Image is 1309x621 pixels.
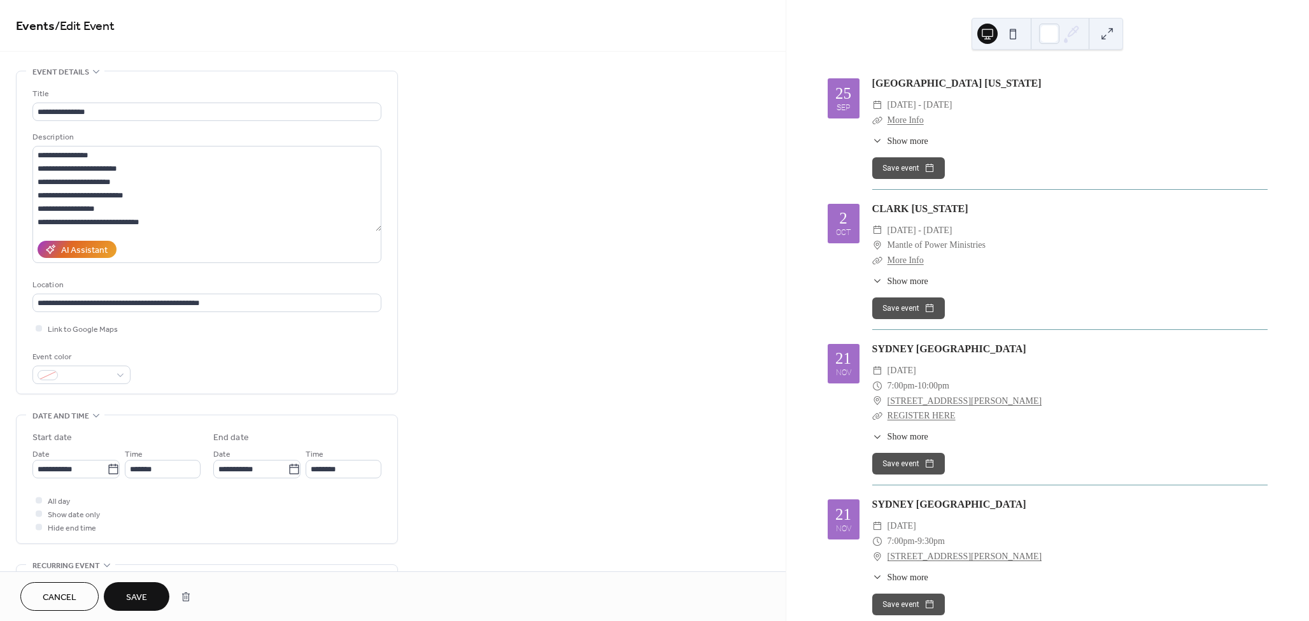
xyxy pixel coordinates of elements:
span: 7:00pm [888,534,915,549]
span: Show more [888,430,928,443]
button: Save event [872,297,945,319]
span: Show date only [48,508,100,522]
span: [DATE] - [DATE] [888,223,952,238]
span: Show more [888,275,928,288]
span: All day [48,495,70,508]
span: Date [32,448,50,461]
div: SYDNEY [GEOGRAPHIC_DATA] [872,497,1268,512]
div: Event color [32,350,128,364]
div: ​ [872,275,882,288]
button: Save event [872,453,945,475]
button: AI Assistant [38,241,117,258]
span: 7:00pm [888,378,915,394]
div: ​ [872,571,882,584]
span: 10:00pm [917,378,949,394]
div: 21 [835,506,851,522]
button: ​Show more [872,430,928,443]
div: 25 [835,85,851,101]
div: ​ [872,97,882,113]
span: [DATE] [888,363,916,378]
div: ​ [872,378,882,394]
span: [DATE] [888,518,916,534]
div: ​ [872,408,882,424]
div: ​ [872,363,882,378]
span: Time [306,448,323,461]
div: ​ [872,223,882,238]
div: ​ [872,238,882,253]
div: ​ [872,430,882,443]
a: SYDNEY [GEOGRAPHIC_DATA] [872,343,1026,354]
a: [GEOGRAPHIC_DATA] [US_STATE] [872,78,1042,89]
a: REGISTER HERE [888,411,956,420]
span: Link to Google Maps [48,323,118,336]
span: Show more [888,134,928,148]
span: Show more [888,571,928,584]
div: ​ [872,134,882,148]
span: Hide end time [48,522,96,535]
div: ​ [872,549,882,564]
div: ​ [872,253,882,268]
div: 21 [835,350,851,366]
button: Save event [872,594,945,615]
div: ​ [872,394,882,409]
div: 2 [839,210,847,226]
span: Mantle of Power Ministries [888,238,986,253]
span: Recurring event [32,559,100,573]
div: Description [32,131,379,144]
span: - [914,378,917,394]
span: Time [125,448,143,461]
div: Title [32,87,379,101]
span: Date [213,448,230,461]
a: CLARK [US_STATE] [872,203,968,214]
span: Date and time [32,410,89,423]
div: Sep [837,104,851,112]
a: More Info [888,255,924,265]
button: ​Show more [872,275,928,288]
a: More Info [888,115,924,125]
button: ​Show more [872,571,928,584]
span: Event details [32,66,89,79]
button: Cancel [20,582,99,611]
div: Oct [836,229,851,237]
div: End date [213,431,249,445]
span: / Edit Event [55,14,115,39]
button: ​Show more [872,134,928,148]
button: Save [104,582,169,611]
div: Nov [836,369,851,377]
span: Save [126,591,147,604]
span: - [914,534,917,549]
div: ​ [872,518,882,534]
span: Cancel [43,591,76,604]
div: ​ [872,113,882,128]
div: Start date [32,431,72,445]
button: Save event [872,157,945,179]
span: [DATE] - [DATE] [888,97,952,113]
span: 9:30pm [917,534,945,549]
a: Events [16,14,55,39]
div: Location [32,278,379,292]
div: AI Assistant [61,244,108,257]
a: [STREET_ADDRESS][PERSON_NAME] [888,394,1042,409]
div: Nov [836,525,851,533]
div: ​ [872,534,882,549]
a: [STREET_ADDRESS][PERSON_NAME] [888,549,1042,564]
